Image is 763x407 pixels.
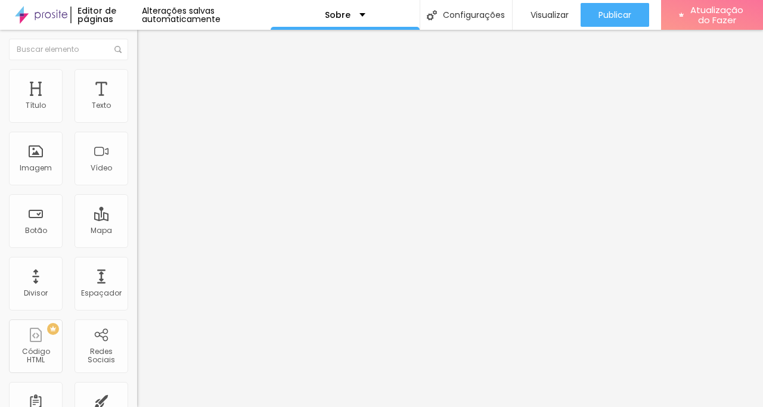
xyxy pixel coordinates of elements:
[9,39,128,60] input: Buscar elemento
[513,3,581,27] button: Visualizar
[20,163,52,173] font: Imagem
[25,225,47,235] font: Botão
[325,9,351,21] font: Sobre
[77,5,116,25] font: Editor de páginas
[24,288,48,298] font: Divisor
[443,9,505,21] font: Configurações
[531,9,569,21] font: Visualizar
[427,10,437,20] img: Ícone
[92,100,111,110] font: Texto
[22,346,50,365] font: Código HTML
[81,288,122,298] font: Espaçador
[91,163,112,173] font: Vídeo
[598,9,631,21] font: Publicar
[142,5,221,25] font: Alterações salvas automaticamente
[91,225,112,235] font: Mapa
[690,4,743,26] font: Atualização do Fazer
[114,46,122,53] img: Ícone
[581,3,649,27] button: Publicar
[26,100,46,110] font: Título
[88,346,115,365] font: Redes Sociais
